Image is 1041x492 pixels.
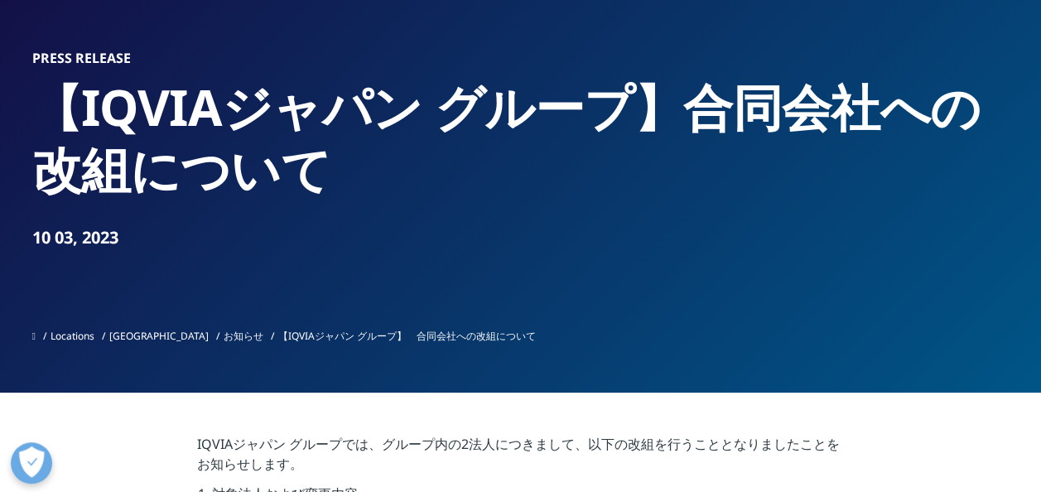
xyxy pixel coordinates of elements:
[278,329,536,343] span: 【IQVIAジャパン グループ】 合同会社への改組について
[11,442,52,484] button: 優先設定センターを開く
[224,329,263,343] a: お知らせ
[197,434,844,484] p: IQVIAジャパン グループでは、グループ内の2法人につきまして、以下の改組を行うこととなりましたことをお知らせします。
[32,76,1010,200] h2: 【IQVIAジャパン グループ】合同会社への改組について
[109,329,209,343] a: [GEOGRAPHIC_DATA]
[32,50,1010,66] h1: Press Release
[51,329,94,343] a: Locations
[32,226,1010,249] div: 10 03, 2023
